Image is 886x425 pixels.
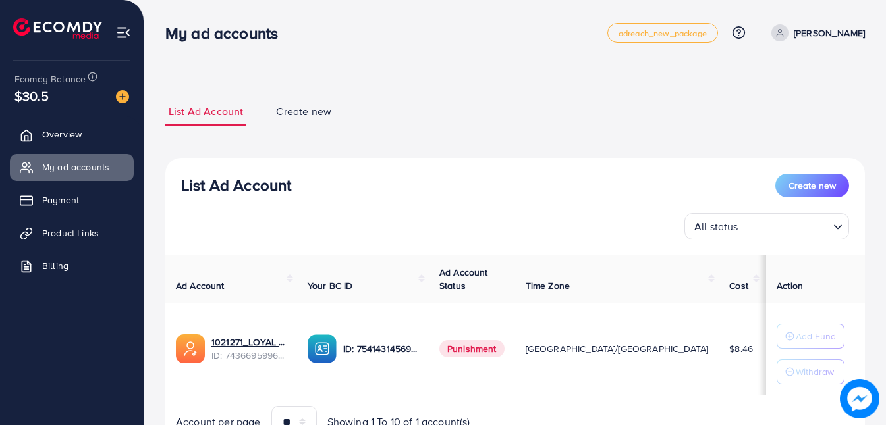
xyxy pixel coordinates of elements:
[42,161,109,174] span: My ad accounts
[211,349,287,362] span: ID: 7436695996316614657
[211,336,287,362] div: <span class='underline'>1021271_LOYAL FIVE AD ACC_1731490730720</span></br>7436695996316614657
[181,176,291,195] h3: List Ad Account
[729,279,748,292] span: Cost
[840,379,879,418] img: image
[794,25,865,41] p: [PERSON_NAME]
[10,154,134,180] a: My ad accounts
[526,279,570,292] span: Time Zone
[14,72,86,86] span: Ecomdy Balance
[343,341,418,357] p: ID: 7541431456900759569
[439,266,488,292] span: Ad Account Status
[729,342,753,355] span: $8.46
[14,86,49,105] span: $30.5
[789,179,836,192] span: Create new
[692,217,741,236] span: All status
[439,340,505,357] span: Punishment
[116,25,131,40] img: menu
[211,336,287,349] a: 1021271_LOYAL FIVE AD ACC_1731490730720
[777,359,844,384] button: Withdraw
[777,324,844,349] button: Add Fund
[607,23,718,43] a: adreach_new_package
[176,279,225,292] span: Ad Account
[116,90,129,103] img: image
[165,24,289,43] h3: My ad accounts
[775,174,849,197] button: Create new
[42,259,69,272] span: Billing
[777,279,803,292] span: Action
[742,214,828,236] input: Search for option
[10,220,134,246] a: Product Links
[796,364,834,380] p: Withdraw
[169,104,243,119] span: List Ad Account
[276,104,331,119] span: Create new
[308,279,353,292] span: Your BC ID
[619,29,707,37] span: adreach_new_package
[42,128,82,141] span: Overview
[766,24,865,41] a: [PERSON_NAME]
[42,226,99,239] span: Product Links
[10,187,134,213] a: Payment
[308,334,337,363] img: ic-ba-acc.ded83a64.svg
[10,253,134,279] a: Billing
[684,213,849,239] div: Search for option
[42,193,79,207] span: Payment
[526,342,709,355] span: [GEOGRAPHIC_DATA]/[GEOGRAPHIC_DATA]
[796,328,836,344] p: Add Fund
[176,334,205,363] img: ic-ads-acc.e4c84228.svg
[13,18,102,39] img: logo
[10,121,134,147] a: Overview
